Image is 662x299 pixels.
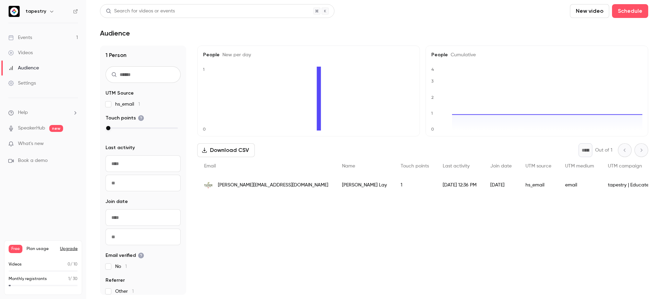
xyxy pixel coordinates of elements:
[8,34,32,41] div: Events
[490,164,512,168] span: Join date
[558,175,601,195] div: email
[8,49,33,56] div: Videos
[9,261,22,268] p: Videos
[125,264,127,269] span: 1
[431,67,434,72] text: 4
[18,157,48,164] span: Book a demo
[203,127,206,132] text: 0
[8,65,39,71] div: Audience
[220,52,251,57] span: New per day
[519,175,558,195] div: hs_email
[595,147,612,154] p: Out of 1
[106,198,128,205] span: Join date
[570,4,609,18] button: New video
[106,144,135,151] span: Last activity
[9,6,20,17] img: tapestry
[27,246,56,252] span: Plan usage
[9,276,47,282] p: Monthly registrants
[26,8,46,15] h6: tapestry
[106,51,181,59] h1: 1 Person
[431,51,642,58] h5: People
[8,109,78,116] li: help-dropdown-opener
[68,261,78,268] p: / 10
[115,101,140,108] span: hs_email
[431,79,434,84] text: 3
[483,175,519,195] div: [DATE]
[68,277,70,281] span: 1
[18,109,28,116] span: Help
[100,29,130,37] h1: Audience
[218,182,328,189] span: [PERSON_NAME][EMAIL_ADDRESS][DOMAIN_NAME]
[49,125,63,132] span: new
[60,246,78,252] button: Upgrade
[608,164,642,168] span: UTM campaign
[342,164,355,168] span: Name
[106,90,134,97] span: UTM Source
[203,51,414,58] h5: People
[204,181,212,189] img: tuckerfresh.com.au
[448,52,476,57] span: Cumulative
[106,252,144,259] span: Email verified
[197,143,255,157] button: Download CSV
[335,175,394,195] div: [PERSON_NAME] Lay
[565,164,594,168] span: UTM medium
[18,125,45,132] a: SpeakerHub
[203,67,204,72] text: 1
[138,102,140,107] span: 1
[431,95,434,100] text: 2
[106,115,144,122] span: Touch points
[394,175,436,195] div: 1
[106,277,125,284] span: Referrer
[431,111,433,116] text: 1
[9,245,22,253] span: Free
[8,80,36,87] div: Settings
[106,126,110,130] div: max
[132,289,134,294] span: 1
[68,276,78,282] p: / 30
[18,140,44,147] span: What's new
[431,127,434,132] text: 0
[115,263,127,270] span: No
[115,288,134,295] span: Other
[612,4,648,18] button: Schedule
[443,164,470,168] span: Last activity
[525,164,551,168] span: UTM source
[204,164,216,168] span: Email
[401,164,429,168] span: Touch points
[106,8,175,15] div: Search for videos or events
[68,262,70,267] span: 0
[436,175,483,195] div: [DATE] 12:36 PM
